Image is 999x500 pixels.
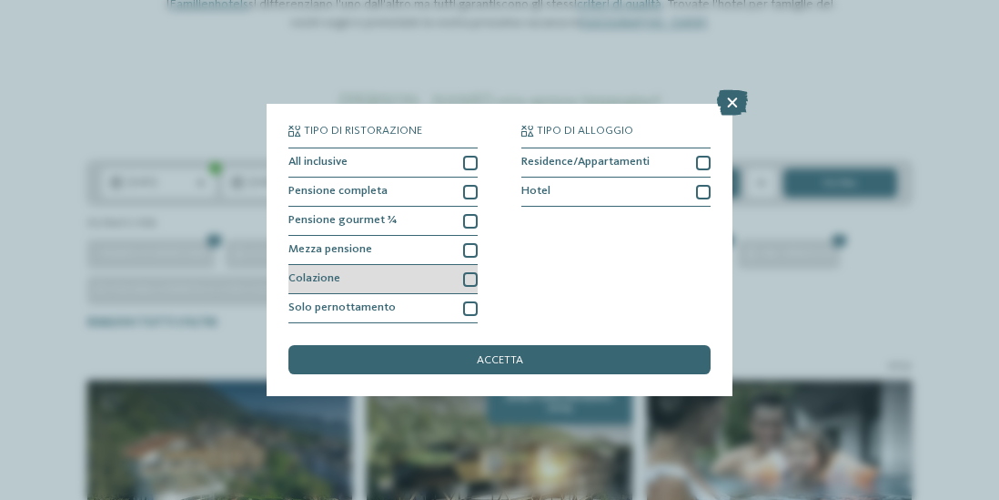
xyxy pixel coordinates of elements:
span: Hotel [521,186,550,198]
span: Residence/Appartamenti [521,157,650,168]
span: Tipo di alloggio [537,126,633,138]
span: Pensione completa [288,186,388,198]
span: Colazione [288,273,340,285]
span: Pensione gourmet ¾ [288,215,397,227]
span: All inclusive [288,157,348,168]
span: Mezza pensione [288,244,372,256]
span: Solo pernottamento [288,302,396,314]
span: accetta [477,355,523,367]
span: Tipo di ristorazione [304,126,422,138]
